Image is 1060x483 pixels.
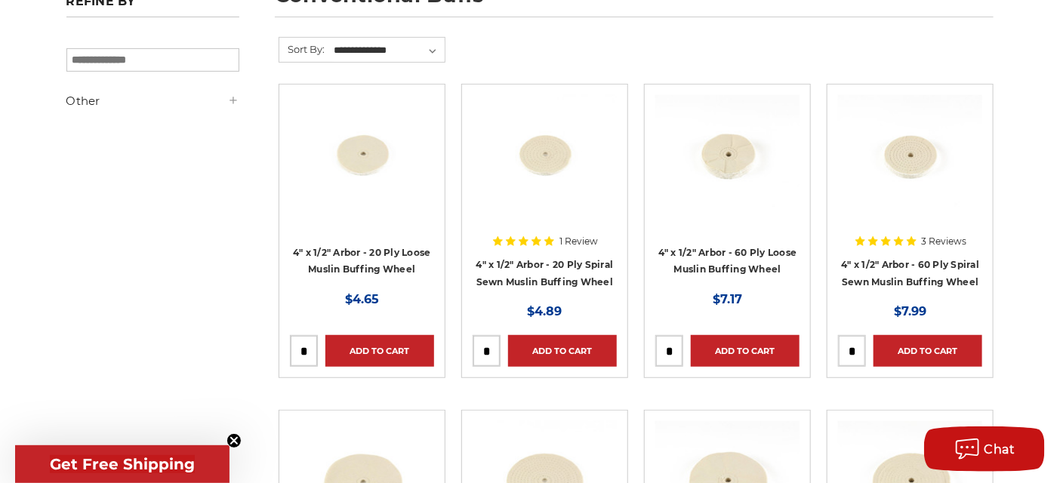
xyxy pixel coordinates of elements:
[985,442,1015,457] span: Chat
[473,95,617,285] a: 4 inch spiral sewn 20 ply conventional buffing wheel
[655,95,800,285] a: 4" x 1/2" Arbor - 60 Ply Loose Muslin Buffing Wheel
[894,304,926,318] span: $7.99
[331,39,445,62] select: Sort By:
[841,259,979,288] a: 4" x 1/2" Arbor - 60 Ply Spiral Sewn Muslin Buffing Wheel
[290,95,434,216] img: small buffing wheel 4 inch 20 ply muslin cotton
[838,95,982,216] img: 4 inch muslin buffing wheel spiral sewn 60 ply
[924,426,1045,472] button: Chat
[838,95,982,285] a: 4 inch muslin buffing wheel spiral sewn 60 ply
[655,95,800,216] img: 4" x 1/2" Arbor - 60 Ply Loose Muslin Buffing Wheel
[15,445,230,483] div: Get Free ShippingClose teaser
[66,92,239,110] h5: Other
[476,259,614,288] a: 4" x 1/2" Arbor - 20 Ply Spiral Sewn Muslin Buffing Wheel
[528,304,562,318] span: $4.89
[226,433,242,448] button: Close teaser
[290,95,434,285] a: small buffing wheel 4 inch 20 ply muslin cotton
[713,292,742,306] span: $7.17
[508,335,617,367] a: Add to Cart
[691,335,800,367] a: Add to Cart
[325,335,434,367] a: Add to Cart
[345,292,379,306] span: $4.65
[50,455,195,473] span: Get Free Shipping
[473,95,617,216] img: 4 inch spiral sewn 20 ply conventional buffing wheel
[279,38,325,60] label: Sort By:
[874,335,982,367] a: Add to Cart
